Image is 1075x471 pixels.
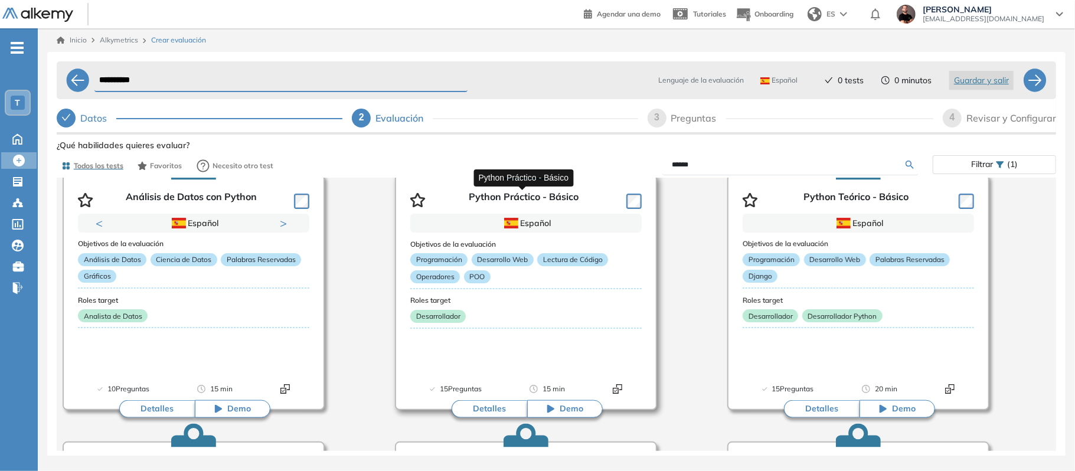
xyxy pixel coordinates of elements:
[410,270,460,283] p: Operadores
[613,384,622,394] img: Format test logo
[464,270,491,283] p: POO
[808,7,822,21] img: world
[875,383,897,395] span: 20 min
[474,169,574,187] div: Python Práctico - Básico
[410,253,468,266] p: Programación
[280,217,292,229] button: Next
[943,109,1056,127] div: 4Revisar y Configurar
[803,191,909,209] p: Python Teórico - Básico
[213,161,273,171] span: Necesito otro test
[107,383,149,395] span: 10 Preguntas
[440,383,482,395] span: 15 Preguntas
[198,233,208,234] button: 2
[375,109,433,127] div: Evaluación
[527,400,603,418] button: Demo
[802,309,883,322] p: Desarrollador Python
[560,403,583,415] span: Demo
[352,109,638,127] div: 2Evaluación
[359,112,364,122] span: 2
[227,403,251,415] span: Demo
[537,253,608,266] p: Lectura de Código
[504,218,518,228] img: ESP
[743,253,800,266] p: Programación
[78,309,148,322] p: Analista de Datos
[754,9,793,18] span: Onboarding
[11,47,24,49] i: -
[195,400,270,418] button: Demo
[119,400,195,418] button: Detalles
[804,253,866,266] p: Desarrollo Web
[2,8,73,22] img: Logo
[945,384,955,394] img: Format test logo
[126,191,257,209] p: Análisis de Datos con Python
[923,14,1044,24] span: [EMAIL_ADDRESS][DOMAIN_NAME]
[838,74,864,87] span: 0 tests
[280,384,290,394] img: Format test logo
[954,74,1009,87] span: Guardar y salir
[410,309,466,322] p: Desarrollador
[61,113,71,122] span: check
[452,217,600,230] div: Español
[648,109,933,127] div: 3Preguntas
[760,76,798,85] span: Español
[743,309,798,322] p: Desarrollador
[950,112,955,122] span: 4
[881,76,890,84] span: clock-circle
[658,75,744,86] span: Lenguaje de la evaluación
[743,270,777,283] p: Django
[410,240,642,248] h3: Objetivos de la evaluación
[785,217,933,230] div: Español
[179,233,194,234] button: 1
[150,161,182,171] span: Favoritos
[949,71,1014,90] button: Guardar y salir
[57,139,189,152] span: ¿Qué habilidades quieres evaluar?
[78,240,309,248] h3: Objetivos de la evaluación
[15,98,21,107] span: T
[172,218,186,228] img: ESP
[894,74,932,87] span: 0 minutos
[923,5,1044,14] span: [PERSON_NAME]
[120,217,268,230] div: Español
[543,383,565,395] span: 15 min
[78,270,116,283] p: Gráficos
[784,400,860,418] button: Detalles
[966,109,1056,127] div: Revisar y Configurar
[971,156,993,173] span: Filtrar
[410,296,642,305] h3: Roles target
[78,253,146,266] p: Análisis de Datos
[870,253,950,266] p: Palabras Reservadas
[892,403,916,415] span: Demo
[860,400,935,418] button: Demo
[469,191,579,209] p: Python Práctico - Básico
[826,9,835,19] span: ES
[671,109,726,127] div: Preguntas
[151,35,206,45] span: Crear evaluación
[80,109,116,127] div: Datos
[760,77,770,84] img: ESP
[825,76,833,84] span: check
[1007,156,1018,173] span: (1)
[693,9,726,18] span: Tutoriales
[57,35,87,45] a: Inicio
[772,383,814,395] span: 15 Preguntas
[133,156,187,176] button: Favoritos
[654,112,659,122] span: 3
[221,253,301,266] p: Palabras Reservadas
[57,109,342,127] div: Datos
[78,296,309,305] h3: Roles target
[57,156,128,176] button: Todos los tests
[452,400,527,418] button: Detalles
[743,240,974,248] h3: Objetivos de la evaluación
[74,161,123,171] span: Todos los tests
[584,6,661,20] a: Agendar una demo
[840,12,847,17] img: arrow
[210,383,233,395] span: 15 min
[736,2,793,27] button: Onboarding
[472,253,534,266] p: Desarrollo Web
[743,296,974,305] h3: Roles target
[191,154,279,178] button: Necesito otro test
[96,217,107,229] button: Previous
[837,218,851,228] img: ESP
[151,253,217,266] p: Ciencia de Datos
[597,9,661,18] span: Agendar una demo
